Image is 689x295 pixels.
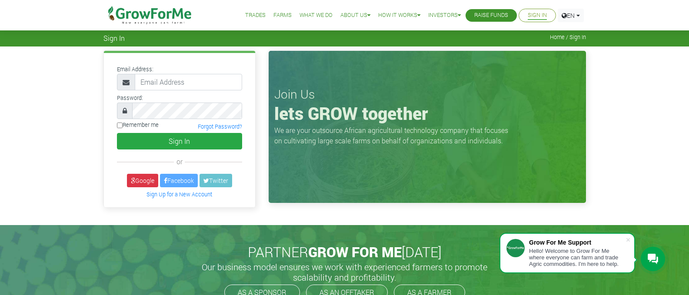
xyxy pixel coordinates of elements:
a: Farms [273,11,292,20]
label: Email Address: [117,65,153,73]
a: Google [127,174,158,187]
p: We are your outsource African agricultural technology company that focuses on cultivating large s... [274,125,513,146]
div: Grow For Me Support [529,239,626,246]
a: About Us [340,11,370,20]
h2: PARTNER [DATE] [107,244,582,260]
h5: Our business model ensures we work with experienced farmers to promote scalability and profitabil... [193,262,497,282]
span: GROW FOR ME [308,242,402,261]
span: Home / Sign In [550,34,586,40]
span: Sign In [103,34,125,42]
a: How it Works [378,11,420,20]
a: Raise Funds [474,11,508,20]
input: Remember me [117,123,123,128]
div: Hello! Welcome to Grow For Me where everyone can farm and trade Agric commodities. I'm here to help. [529,248,626,267]
label: Password: [117,94,143,102]
h3: Join Us [274,87,580,102]
input: Email Address [135,74,242,90]
a: Forgot Password? [198,123,242,130]
h1: lets GROW together [274,103,580,124]
div: or [117,156,242,167]
button: Sign In [117,133,242,149]
a: What We Do [300,11,333,20]
a: Sign Up for a New Account [146,191,212,198]
a: Trades [245,11,266,20]
a: Sign In [528,11,547,20]
label: Remember me [117,121,159,129]
a: EN [558,9,584,22]
a: Investors [428,11,461,20]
